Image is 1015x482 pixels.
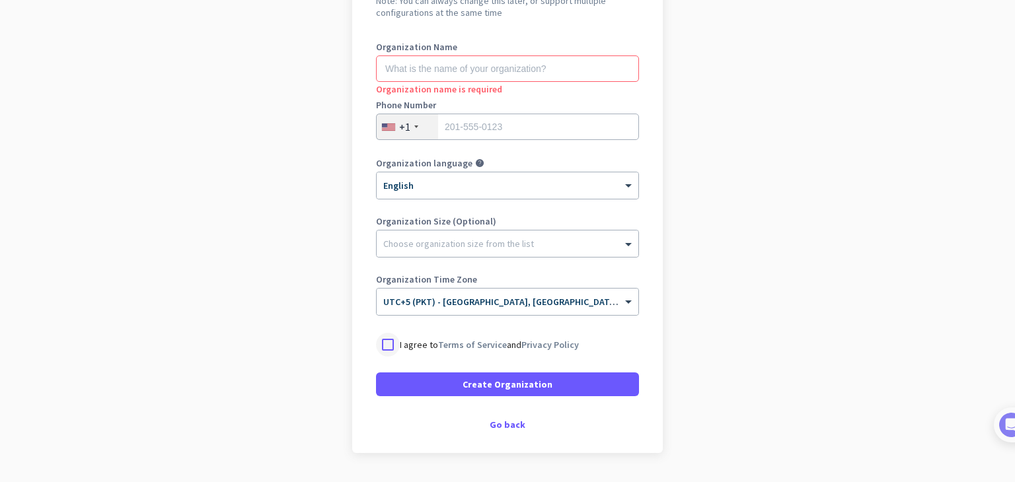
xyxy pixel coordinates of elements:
p: I agree to and [400,338,579,351]
label: Phone Number [376,100,639,110]
img: logo_orange.svg [21,21,32,32]
a: Privacy Policy [521,339,579,351]
div: Domain: [DOMAIN_NAME] [34,34,145,45]
i: help [475,158,484,168]
span: Create Organization [463,378,552,391]
img: tab_keywords_by_traffic_grey.svg [132,77,142,87]
div: v 4.0.25 [37,21,65,32]
img: tab_domain_overview_orange.svg [36,77,46,87]
input: What is the name of your organization? [376,55,639,82]
label: Organization Name [376,42,639,52]
a: Terms of Service [438,339,507,351]
label: Organization Time Zone [376,275,639,284]
img: website_grey.svg [21,34,32,45]
div: Domain Overview [50,78,118,86]
span: Organization name is required [376,83,502,95]
div: +1 [399,120,410,133]
div: Go back [376,420,639,429]
label: Organization Size (Optional) [376,217,639,226]
button: Create Organization [376,372,639,396]
label: Organization language [376,158,472,168]
input: 201-555-0123 [376,114,639,140]
div: Keywords by Traffic [146,78,223,86]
